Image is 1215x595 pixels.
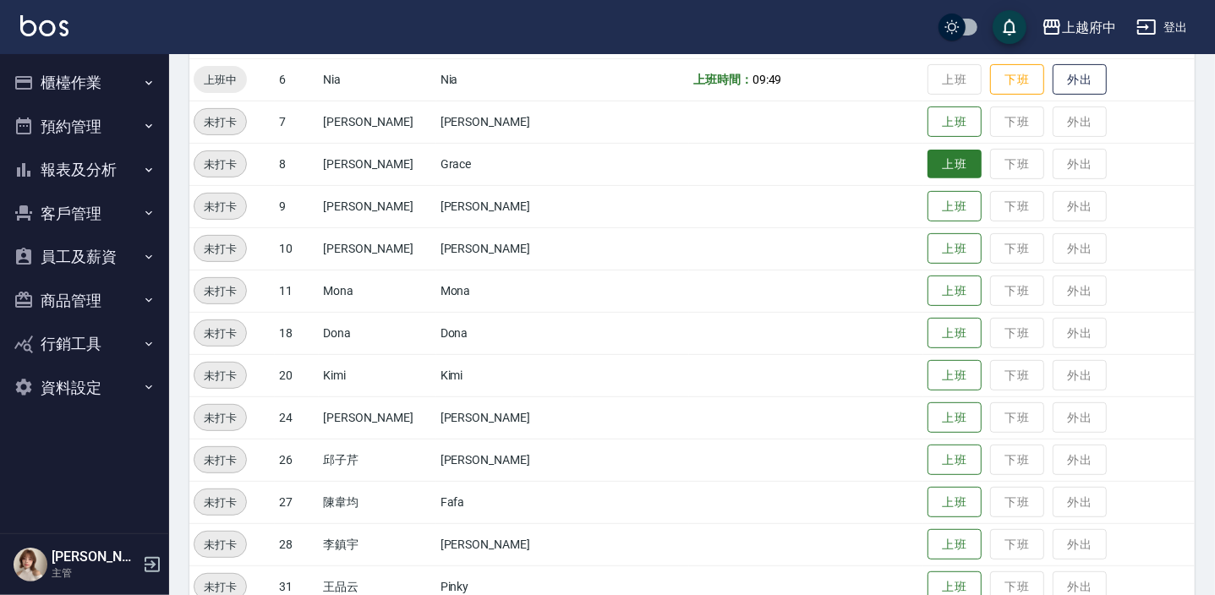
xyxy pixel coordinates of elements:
[928,150,982,179] button: 上班
[7,61,162,105] button: 櫃檯作業
[194,113,246,131] span: 未打卡
[194,451,246,469] span: 未打卡
[928,402,982,434] button: 上班
[52,565,138,581] p: 主管
[928,529,982,560] button: 上班
[436,396,572,439] td: [PERSON_NAME]
[319,396,435,439] td: [PERSON_NAME]
[194,156,246,173] span: 未打卡
[275,439,319,481] td: 26
[275,523,319,565] td: 28
[436,354,572,396] td: Kimi
[753,73,782,86] span: 09:49
[436,101,572,143] td: [PERSON_NAME]
[319,523,435,565] td: 李鎮宇
[319,101,435,143] td: [PERSON_NAME]
[275,58,319,101] td: 6
[319,270,435,312] td: Mona
[693,73,753,86] b: 上班時間：
[928,445,982,476] button: 上班
[319,58,435,101] td: Nia
[436,312,572,354] td: Dona
[319,354,435,396] td: Kimi
[436,143,572,185] td: Grace
[928,276,982,307] button: 上班
[436,439,572,481] td: [PERSON_NAME]
[993,10,1026,44] button: save
[275,481,319,523] td: 27
[319,439,435,481] td: 邱子芹
[319,227,435,270] td: [PERSON_NAME]
[275,354,319,396] td: 20
[928,360,982,391] button: 上班
[275,396,319,439] td: 24
[436,227,572,270] td: [PERSON_NAME]
[436,523,572,565] td: [PERSON_NAME]
[319,185,435,227] td: [PERSON_NAME]
[194,71,247,89] span: 上班中
[1130,12,1195,43] button: 登出
[436,58,572,101] td: Nia
[275,312,319,354] td: 18
[7,105,162,149] button: 預約管理
[7,192,162,236] button: 客戶管理
[275,185,319,227] td: 9
[319,312,435,354] td: Dona
[319,481,435,523] td: 陳韋均
[7,235,162,279] button: 員工及薪資
[194,198,246,216] span: 未打卡
[928,106,982,138] button: 上班
[275,143,319,185] td: 8
[1053,64,1107,96] button: 外出
[20,15,68,36] img: Logo
[194,536,246,554] span: 未打卡
[7,322,162,366] button: 行銷工具
[1035,10,1123,45] button: 上越府中
[194,494,246,511] span: 未打卡
[52,549,138,565] h5: [PERSON_NAME]
[275,270,319,312] td: 11
[436,270,572,312] td: Mona
[194,240,246,258] span: 未打卡
[275,227,319,270] td: 10
[275,101,319,143] td: 7
[928,487,982,518] button: 上班
[194,325,246,342] span: 未打卡
[436,481,572,523] td: Fafa
[928,233,982,265] button: 上班
[319,143,435,185] td: [PERSON_NAME]
[928,318,982,349] button: 上班
[194,409,246,427] span: 未打卡
[194,282,246,300] span: 未打卡
[14,548,47,581] img: Person
[928,191,982,222] button: 上班
[194,367,246,385] span: 未打卡
[436,185,572,227] td: [PERSON_NAME]
[7,148,162,192] button: 報表及分析
[1062,17,1116,38] div: 上越府中
[7,366,162,410] button: 資料設定
[7,279,162,323] button: 商品管理
[990,64,1044,96] button: 下班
